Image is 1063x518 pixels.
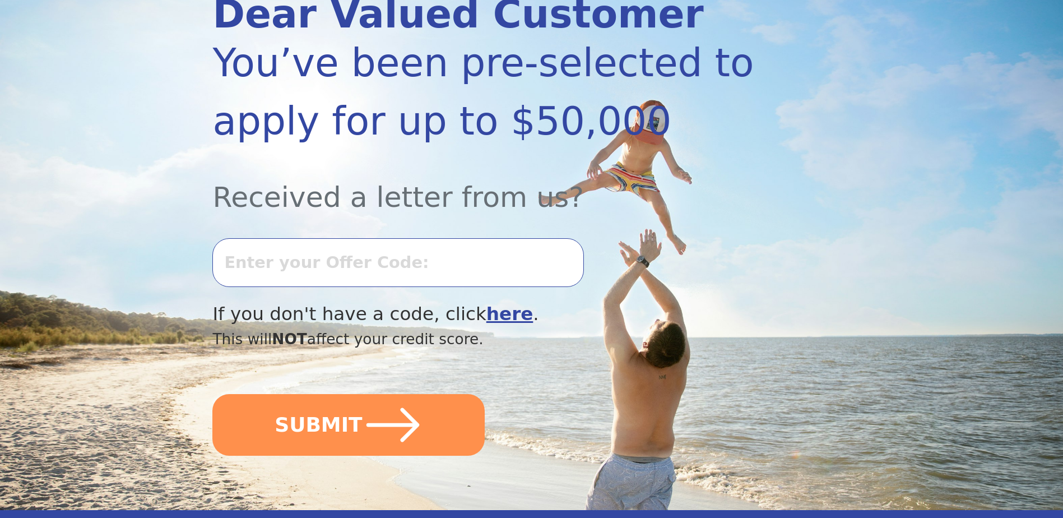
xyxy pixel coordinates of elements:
[212,300,754,328] div: If you don't have a code, click .
[212,394,485,456] button: SUBMIT
[212,328,754,350] div: This will affect your credit score.
[486,303,533,325] a: here
[272,330,307,348] span: NOT
[212,238,583,286] input: Enter your Offer Code:
[212,34,754,150] div: You’ve been pre-selected to apply for up to $50,000
[212,150,754,218] div: Received a letter from us?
